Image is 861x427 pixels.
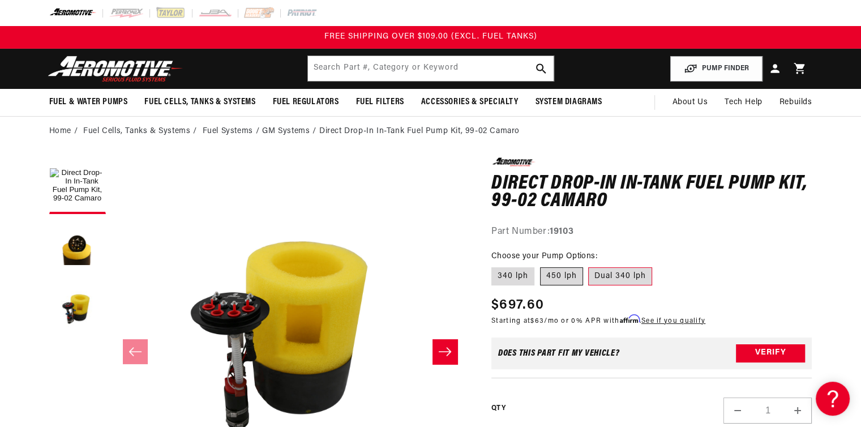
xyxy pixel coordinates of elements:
[264,89,348,116] summary: Fuel Regulators
[356,96,404,108] span: Fuel Filters
[262,125,319,138] li: GM Systems
[540,267,583,285] label: 450 lph
[123,339,148,364] button: Slide left
[491,315,705,326] p: Starting at /mo or 0% APR with .
[136,89,264,116] summary: Fuel Cells, Tanks & Systems
[491,404,506,413] label: QTY
[771,89,821,116] summary: Rebuilds
[491,175,812,211] h1: Direct Drop-In In-Tank Fuel Pump Kit, 99-02 Camaro
[588,267,652,285] label: Dual 340 lph
[672,98,708,106] span: About Us
[83,125,200,138] li: Fuel Cells, Tanks & Systems
[550,227,573,236] strong: 19103
[491,225,812,240] div: Part Number:
[779,96,812,109] span: Rebuilds
[49,157,106,214] button: Load image 1 in gallery view
[308,56,554,81] input: Search by Part Number, Category or Keyword
[670,56,763,82] button: PUMP FINDER
[45,55,186,82] img: Aeromotive
[49,125,812,138] nav: breadcrumbs
[421,96,519,108] span: Accessories & Specialty
[725,96,762,109] span: Tech Help
[527,89,611,116] summary: System Diagrams
[273,96,339,108] span: Fuel Regulators
[413,89,527,116] summary: Accessories & Specialty
[491,250,598,262] legend: Choose your Pump Options:
[49,220,106,276] button: Load image 2 in gallery view
[491,267,534,285] label: 340 lph
[498,349,620,358] div: Does This part fit My vehicle?
[529,56,554,81] button: search button
[41,89,136,116] summary: Fuel & Water Pumps
[49,96,128,108] span: Fuel & Water Pumps
[324,32,537,41] span: FREE SHIPPING OVER $109.00 (EXCL. FUEL TANKS)
[536,96,602,108] span: System Diagrams
[432,339,457,364] button: Slide right
[348,89,413,116] summary: Fuel Filters
[736,344,805,362] button: Verify
[663,89,716,116] a: About Us
[49,125,71,138] a: Home
[530,318,544,324] span: $63
[620,315,640,323] span: Affirm
[491,295,544,315] span: $697.60
[144,96,255,108] span: Fuel Cells, Tanks & Systems
[319,125,520,138] li: Direct Drop-In In-Tank Fuel Pump Kit, 99-02 Camaro
[716,89,770,116] summary: Tech Help
[203,125,253,138] a: Fuel Systems
[641,318,705,324] a: See if you qualify - Learn more about Affirm Financing (opens in modal)
[49,282,106,339] button: Load image 3 in gallery view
